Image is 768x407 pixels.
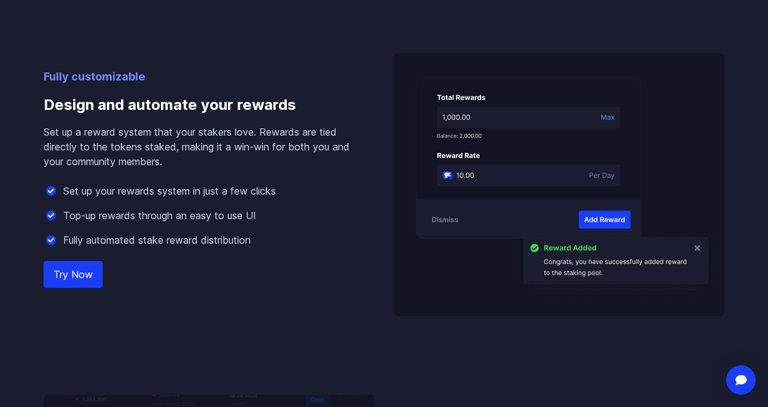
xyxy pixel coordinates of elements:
[63,208,256,223] p: Top-up rewards through an easy to use UI
[44,125,355,169] p: Set up a reward system that your stakers love. Rewards are tied directly to the tokens staked, ma...
[44,85,355,125] h3: Design and automate your rewards
[44,68,355,85] p: Fully customizable
[63,184,276,198] p: Set up your rewards system in just a few clicks
[394,53,724,316] img: Design and automate your rewards
[726,365,756,395] div: Open Intercom Messenger
[63,233,251,247] p: Fully automated stake reward distribution
[44,261,103,288] a: Try Now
